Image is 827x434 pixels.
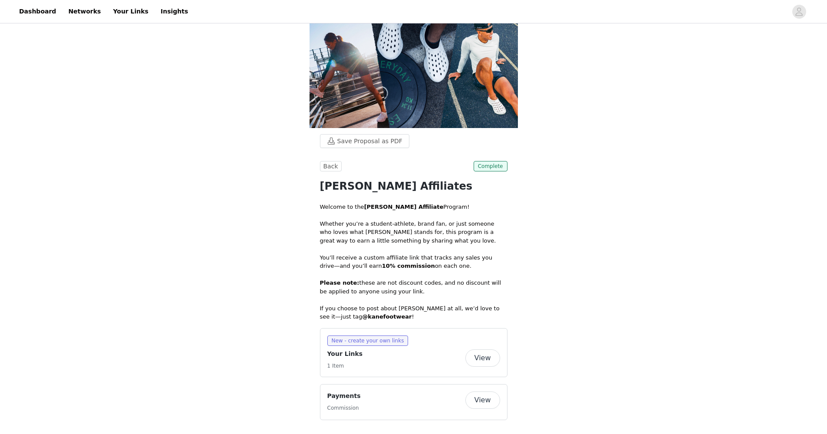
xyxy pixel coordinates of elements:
h5: Commission [327,404,361,412]
span: New - create your own links [327,335,409,346]
strong: [PERSON_NAME] Affiliate [364,204,444,210]
a: Insights [155,2,193,21]
h5: 1 Item [327,362,363,370]
button: Back [320,161,342,171]
p: Whether you’re a student-athlete, brand fan, or just someone who loves what [PERSON_NAME] stands ... [320,220,507,253]
a: Your Links [108,2,154,21]
strong: 10% commission [382,263,435,269]
strong: @kanefootwear [362,313,412,320]
div: Payments [320,384,507,420]
p: If you choose to post about [PERSON_NAME] at all, we’d love to see it—just tag ! [320,304,507,321]
strong: Please note: [320,279,359,286]
a: Dashboard [14,2,61,21]
img: campaign image [310,11,518,128]
h4: Your Links [327,349,363,358]
button: View [465,349,500,367]
h1: [PERSON_NAME] Affiliates [320,178,507,194]
h4: Payments [327,391,361,401]
button: View [465,391,500,409]
div: avatar [795,5,803,19]
p: You’ll receive a custom affiliate link that tracks any sales you drive—and you’ll earn on each one. [320,253,507,270]
span: Complete [474,161,507,171]
button: Save Proposal as PDF [320,134,409,148]
p: Welcome to the Program! [320,203,507,211]
a: Networks [63,2,106,21]
p: these are not discount codes, and no discount will be applied to anyone using your link. [320,279,507,296]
